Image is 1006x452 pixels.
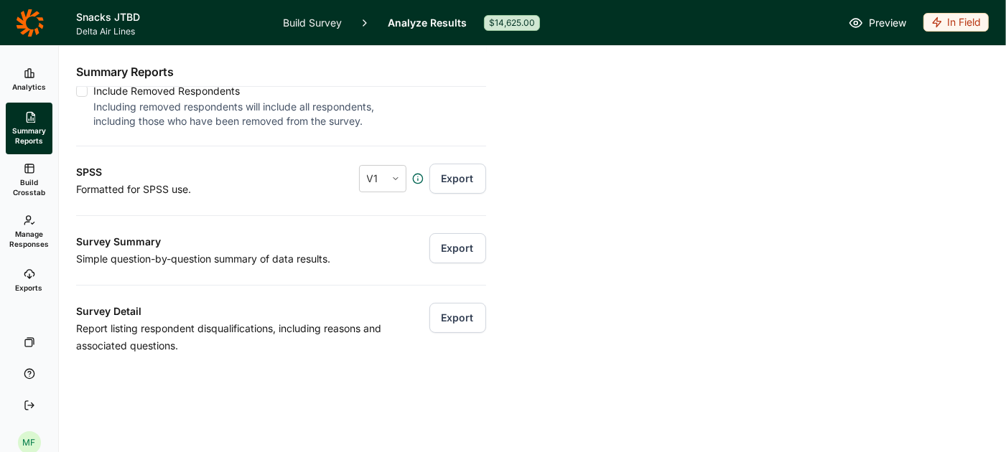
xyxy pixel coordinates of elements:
span: Exports [16,283,43,293]
div: In Field [923,13,989,32]
button: Export [429,233,486,263]
h1: Snacks JTBD [76,9,266,26]
button: Export [429,164,486,194]
span: Delta Air Lines [76,26,266,37]
span: Preview [869,14,906,32]
span: Build Crosstab [11,177,47,197]
button: In Field [923,13,989,33]
div: Including removed respondents will include all respondents, including those who have been removed... [93,100,380,128]
a: Build Crosstab [6,154,52,206]
a: Manage Responses [6,206,52,258]
h3: Survey Detail [76,303,397,320]
h2: Summary Reports [76,63,174,80]
h3: Survey Summary [76,233,397,250]
p: Formatted for SPSS use. [76,181,282,198]
a: Preview [849,14,906,32]
a: Analytics [6,57,52,103]
span: Manage Responses [9,229,49,249]
button: Export [429,303,486,333]
span: Analytics [12,82,46,92]
a: Exports [6,258,52,303]
p: Report listing respondent disqualifications, including reasons and associated questions. [76,320,397,354]
p: Simple question-by-question summary of data results. [76,250,397,268]
div: $14,625.00 [484,15,540,31]
div: Include Removed Respondents [93,83,380,100]
span: Summary Reports [11,126,47,146]
h3: SPSS [76,164,282,181]
a: Summary Reports [6,103,52,154]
